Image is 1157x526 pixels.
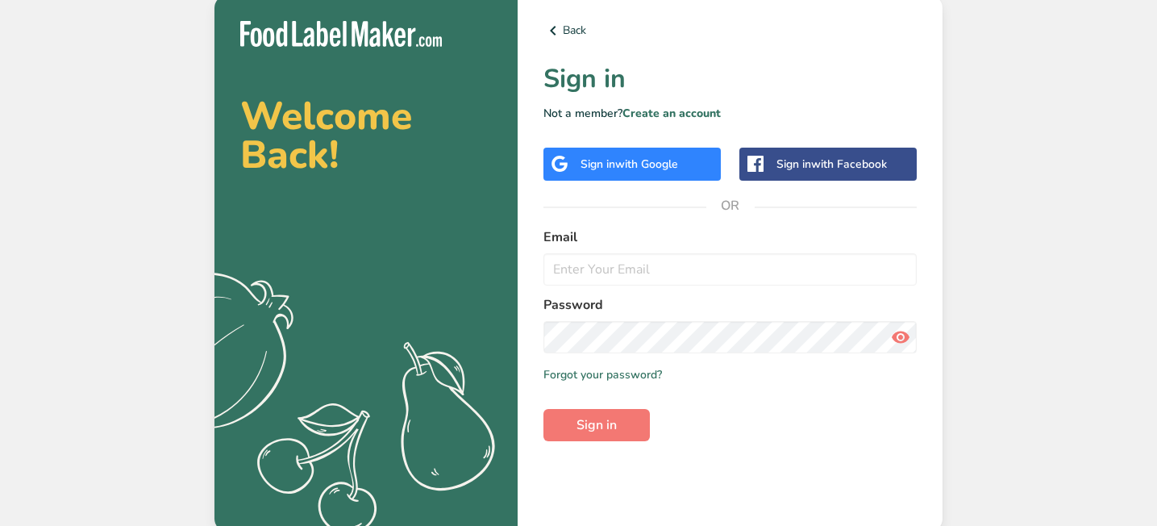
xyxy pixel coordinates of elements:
span: OR [706,182,755,230]
input: Enter Your Email [543,253,917,286]
img: Food Label Maker [240,21,442,48]
span: Sign in [576,415,617,435]
a: Forgot your password? [543,366,662,383]
a: Back [543,21,917,40]
label: Email [543,228,917,247]
span: with Google [615,157,678,172]
label: Password [543,295,917,315]
button: Sign in [543,409,650,441]
h2: Welcome Back! [240,97,492,174]
span: with Facebook [811,157,887,172]
a: Create an account [622,106,721,121]
div: Sign in [776,156,887,173]
h1: Sign in [543,60,917,98]
div: Sign in [581,156,678,173]
p: Not a member? [543,105,917,122]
